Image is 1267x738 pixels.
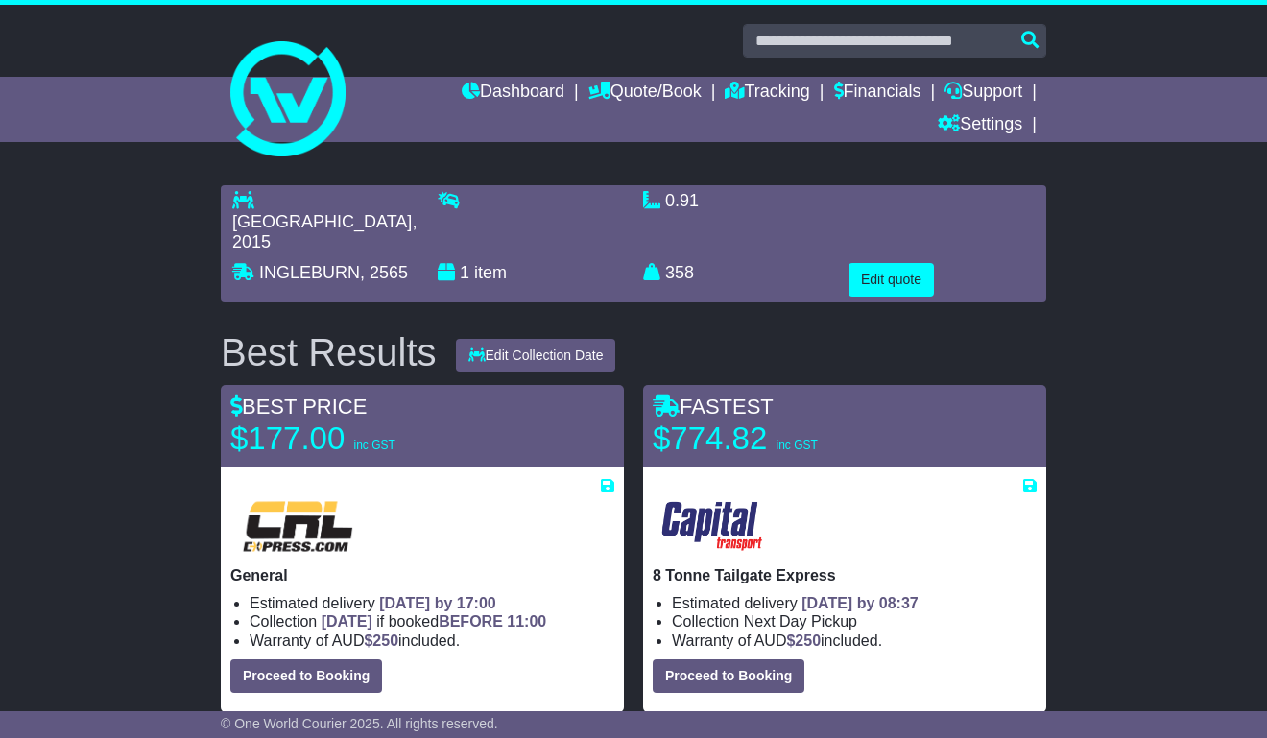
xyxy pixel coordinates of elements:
[230,495,365,557] img: CRL: General
[250,612,614,631] li: Collection
[665,263,694,282] span: 358
[672,612,1037,631] li: Collection
[672,594,1037,612] li: Estimated delivery
[588,77,702,109] a: Quote/Book
[250,631,614,650] li: Warranty of AUD included.
[849,263,934,297] button: Edit quote
[801,595,919,611] span: [DATE] by 08:37
[460,263,469,282] span: 1
[786,632,821,649] span: $
[360,263,408,282] span: , 2565
[322,613,372,630] span: [DATE]
[507,613,546,630] span: 11:00
[653,566,1037,584] p: 8 Tonne Tailgate Express
[474,263,507,282] span: item
[230,419,470,458] p: $177.00
[232,212,412,231] span: [GEOGRAPHIC_DATA]
[672,631,1037,650] li: Warranty of AUD included.
[462,77,564,109] a: Dashboard
[211,331,446,373] div: Best Results
[250,594,614,612] li: Estimated delivery
[665,191,699,210] span: 0.91
[834,77,921,109] a: Financials
[653,659,804,693] button: Proceed to Booking
[230,566,614,584] p: General
[725,77,809,109] a: Tracking
[456,339,616,372] button: Edit Collection Date
[795,632,821,649] span: 250
[744,613,857,630] span: Next Day Pickup
[944,77,1022,109] a: Support
[372,632,398,649] span: 250
[653,495,773,557] img: CapitalTransport: 8 Tonne Tailgate Express
[364,632,398,649] span: $
[776,439,817,452] span: inc GST
[379,595,496,611] span: [DATE] by 17:00
[259,263,360,282] span: INGLEBURN
[221,716,498,731] span: © One World Courier 2025. All rights reserved.
[322,613,546,630] span: if booked
[938,109,1022,142] a: Settings
[439,613,503,630] span: BEFORE
[653,394,774,418] span: FASTEST
[230,659,382,693] button: Proceed to Booking
[353,439,394,452] span: inc GST
[653,419,893,458] p: $774.82
[232,212,417,252] span: , 2015
[230,394,367,418] span: BEST PRICE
